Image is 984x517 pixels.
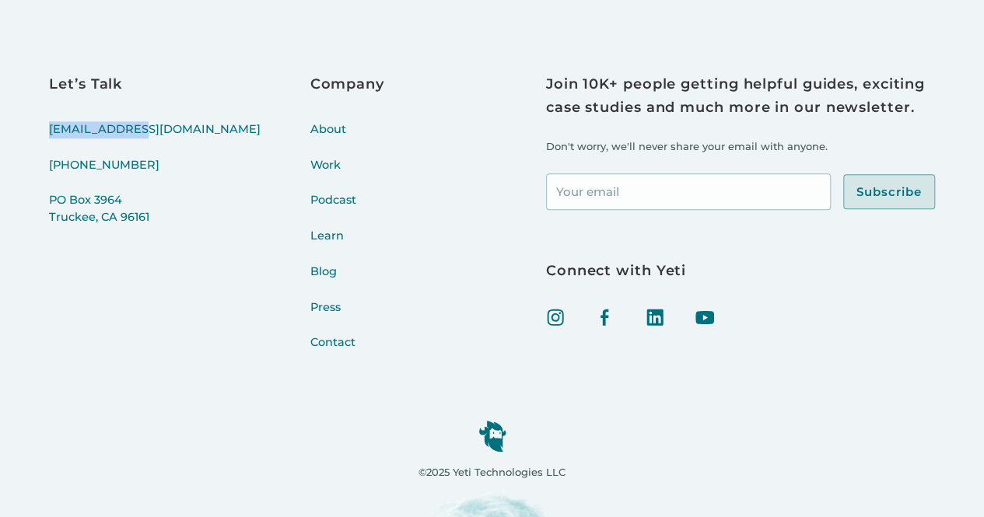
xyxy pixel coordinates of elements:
a: [EMAIL_ADDRESS][DOMAIN_NAME] [49,121,261,157]
a: [PHONE_NUMBER] [49,157,261,193]
a: Learn [310,228,384,264]
h3: Let’s Talk [49,73,261,96]
a: Press [310,299,384,335]
input: Your email [546,173,831,210]
img: Instagram icon [546,308,565,327]
img: yeti logo icon [478,420,506,452]
a: Blog [310,264,384,299]
h3: Connect with Yeti [546,260,935,283]
a: Podcast [310,192,384,228]
h3: Company [310,73,384,96]
p: ©2025 Yeti Technologies LLC [418,464,566,480]
img: Youtube icon [695,308,714,327]
input: Subscribe [843,174,935,210]
h3: Join 10K+ people getting helpful guides, exciting case studies and much more in our newsletter. [546,73,935,119]
a: About [310,121,384,157]
p: Don't worry, we'll never share your email with anyone. [546,138,935,155]
img: linked in icon [646,308,664,327]
a: PO Box 3964Truckee, CA 96161 [49,192,261,245]
a: Work [310,157,384,193]
img: facebook icon [596,308,615,327]
form: Footer Newsletter Signup [546,173,935,210]
a: Contact [310,334,384,370]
